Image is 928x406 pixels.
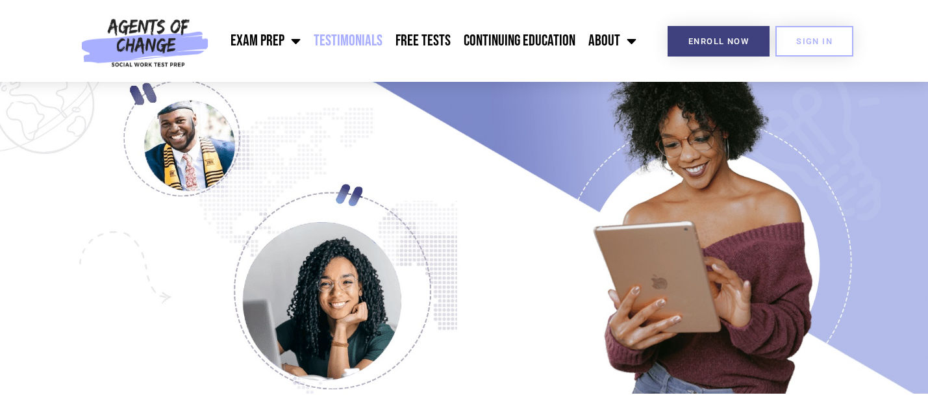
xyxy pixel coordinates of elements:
a: Exam Prep [224,25,307,57]
a: SIGN IN [775,26,853,57]
a: Continuing Education [457,25,582,57]
a: Testimonials [307,25,389,57]
a: About [582,25,643,57]
a: Free Tests [389,25,457,57]
nav: Menu [215,25,643,57]
span: SIGN IN [796,37,833,45]
a: Enroll Now [668,26,770,57]
span: Enroll Now [688,37,749,45]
